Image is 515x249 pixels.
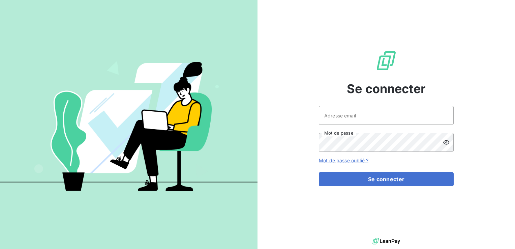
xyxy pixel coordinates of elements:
[347,80,426,98] span: Se connecter
[372,236,400,246] img: logo
[319,172,454,186] button: Se connecter
[319,158,368,163] a: Mot de passe oublié ?
[375,50,397,72] img: Logo LeanPay
[319,106,454,125] input: placeholder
